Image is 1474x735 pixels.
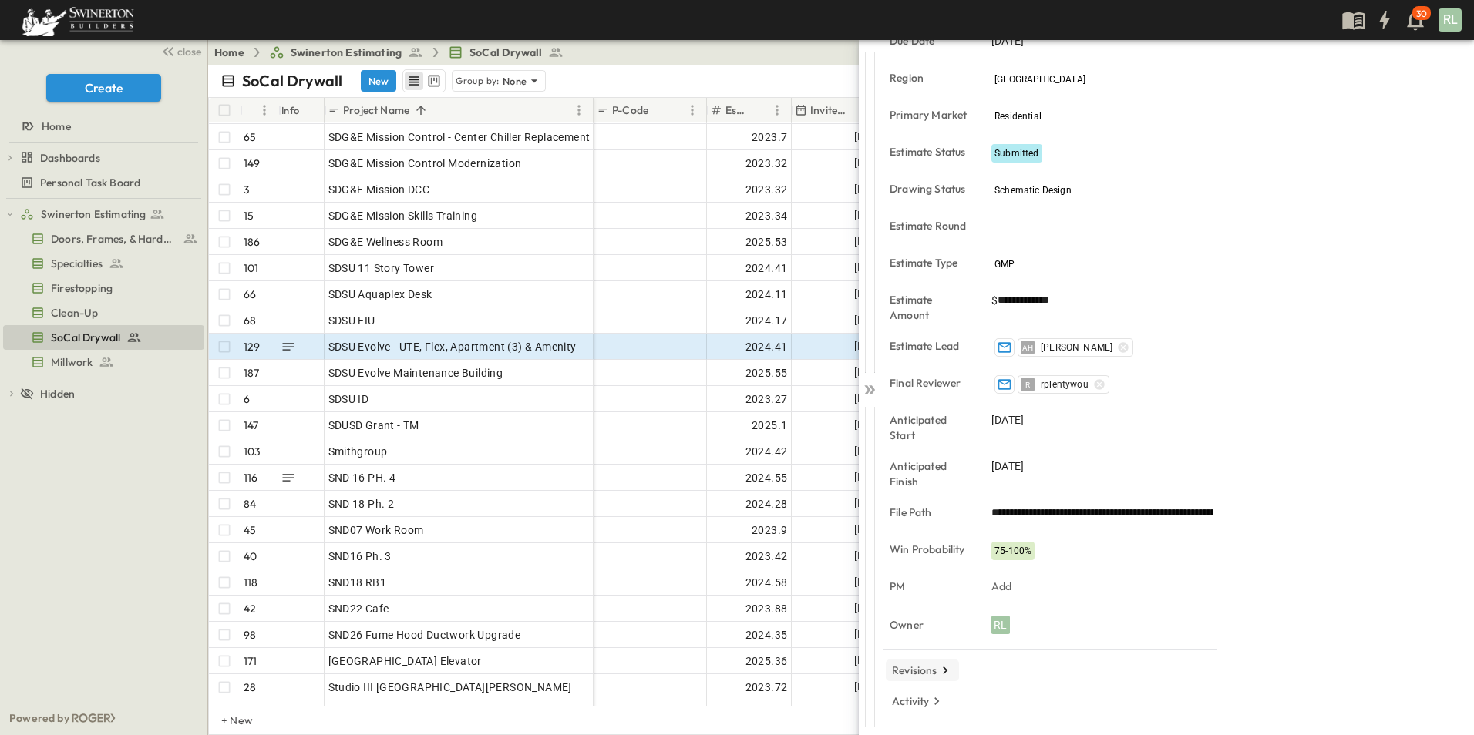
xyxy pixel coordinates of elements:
[3,276,204,300] div: test
[745,260,788,276] span: 2024.41
[991,458,1024,474] span: [DATE]
[994,74,1085,85] span: [GEOGRAPHIC_DATA]
[725,102,748,118] p: Estimate Number
[412,102,429,119] button: Sort
[328,522,424,538] span: SND07 Work Room
[3,202,204,227] div: test
[328,313,375,328] span: SDSU EIU
[328,444,388,459] span: Smithgroup
[244,339,261,354] p: 129
[328,260,435,276] span: SDSU 11 Story Tower
[3,325,204,350] div: test
[51,280,113,296] span: Firestopping
[745,680,788,695] span: 2023.72
[991,293,998,308] span: $
[328,706,493,721] span: Sun Outdoors Arcade Expansion
[745,313,788,328] span: 2024.17
[42,119,71,134] span: Home
[51,305,98,321] span: Clean-Up
[291,45,402,60] span: Swinerton Estimating
[886,659,959,681] button: Revisions
[240,98,278,123] div: #
[890,218,970,233] p: Estimate Round
[242,70,342,92] p: SoCal Drywall
[3,251,204,276] div: test
[328,182,430,197] span: SDG&E Mission DCC
[994,259,1015,270] span: GMP
[244,365,260,381] p: 187
[41,206,146,222] span: Swinerton Estimating
[991,616,1010,634] div: RL
[752,418,787,433] span: 2025.1
[244,287,256,302] p: 66
[745,234,788,250] span: 2025.53
[221,713,231,728] p: + New
[244,522,256,538] p: 45
[177,44,201,59] span: close
[890,70,970,86] p: Region
[244,601,256,616] p: 42
[745,156,788,171] span: 2023.32
[244,496,256,512] p: 84
[745,706,788,721] span: 2024.21
[991,579,1012,594] p: Add
[994,545,1031,556] span: 75-100%
[994,111,1042,122] span: Residential
[51,330,120,345] span: SoCal Drywall
[456,73,500,89] p: Group by:
[752,129,787,145] span: 2023.7
[890,579,970,594] p: PM
[1439,8,1462,32] div: RL
[745,444,788,459] span: 2024.42
[886,690,951,712] button: Activity
[768,101,786,119] button: Menu
[651,102,668,119] button: Sort
[244,208,254,223] p: 15
[890,617,970,633] p: Owner
[890,375,970,391] p: Final Reviewer
[328,575,387,590] span: SND18 RB1
[328,680,572,695] span: Studio III [GEOGRAPHIC_DATA][PERSON_NAME]
[328,496,395,512] span: SND 18 Ph. 2
[612,102,648,118] p: P-Code
[890,107,970,123] p: Primary Market
[469,45,542,60] span: SoCal Drywall
[402,69,446,92] div: table view
[328,287,432,302] span: SDSU Aquaplex Desk
[328,129,591,145] span: SDG&E Mission Control - Center Chiller Replacement
[3,170,204,195] div: test
[244,418,259,433] p: 147
[745,391,788,407] span: 2023.27
[343,102,409,118] p: Project Name
[3,227,204,251] div: test
[890,144,970,159] p: Estimate Status
[745,653,788,669] span: 2025.36
[244,575,258,590] p: 118
[244,444,261,459] p: 103
[890,33,970,49] p: Due Date
[890,255,970,270] p: Estimate Type
[214,45,244,60] a: Home
[40,386,75,401] span: Hidden
[745,575,788,590] span: 2024.58
[361,70,396,92] button: New
[683,101,702,119] button: Menu
[244,653,257,669] p: 171
[328,418,419,433] span: SDUSD Grant - TM
[745,496,788,512] span: 2024.28
[1041,378,1089,391] span: rplentywou
[890,542,970,557] p: Win Probability
[994,185,1072,196] span: Schematic Design
[328,549,392,564] span: SND16 Ph. 3
[890,181,970,196] p: Drawing Status
[328,470,396,485] span: SND 16 PH. 4
[892,693,929,709] p: Activity
[751,102,768,119] button: Sort
[890,505,970,520] p: File Path
[745,549,788,564] span: 2023.42
[40,150,100,166] span: Dashboards
[214,45,573,60] nav: breadcrumbs
[745,182,788,197] span: 2023.32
